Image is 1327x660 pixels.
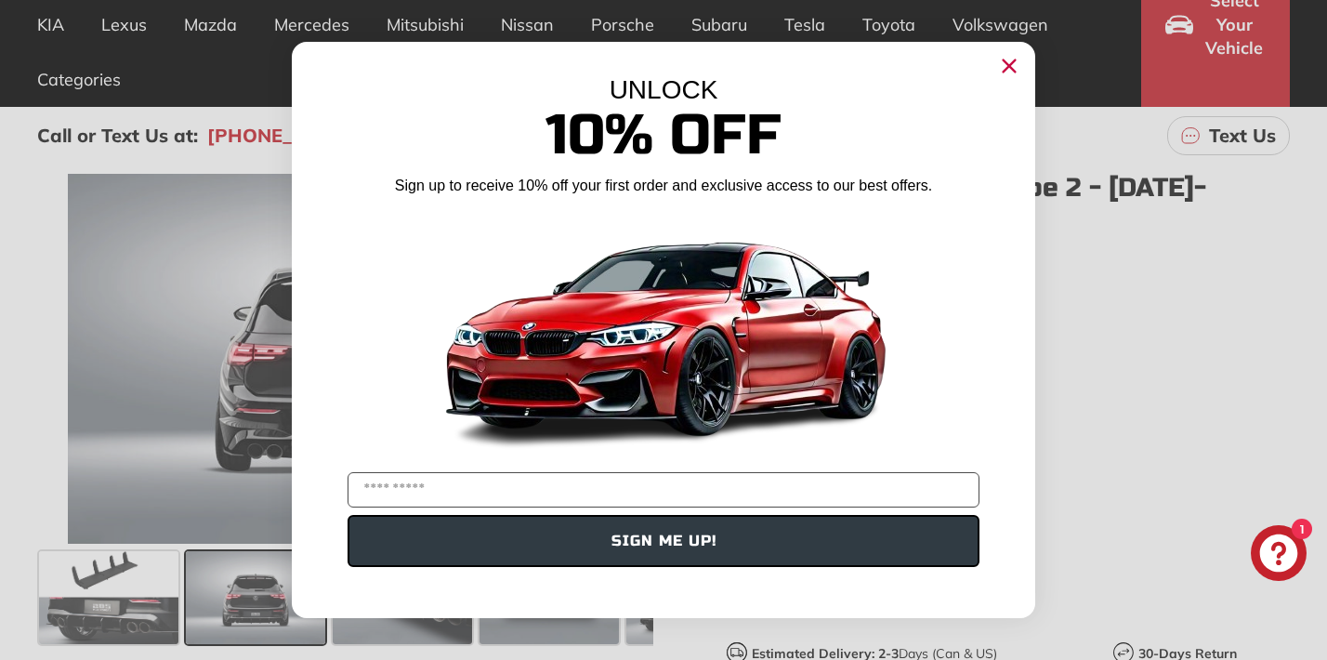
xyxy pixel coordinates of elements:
span: UNLOCK [610,75,718,104]
button: SIGN ME UP! [348,515,979,567]
button: Close dialog [994,51,1024,81]
img: Banner showing BMW 4 Series Body kit [431,204,896,465]
span: Sign up to receive 10% off your first order and exclusive access to our best offers. [395,178,932,193]
span: 10% Off [545,101,782,169]
inbox-online-store-chat: Shopify online store chat [1245,525,1312,586]
input: YOUR EMAIL [348,472,979,508]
